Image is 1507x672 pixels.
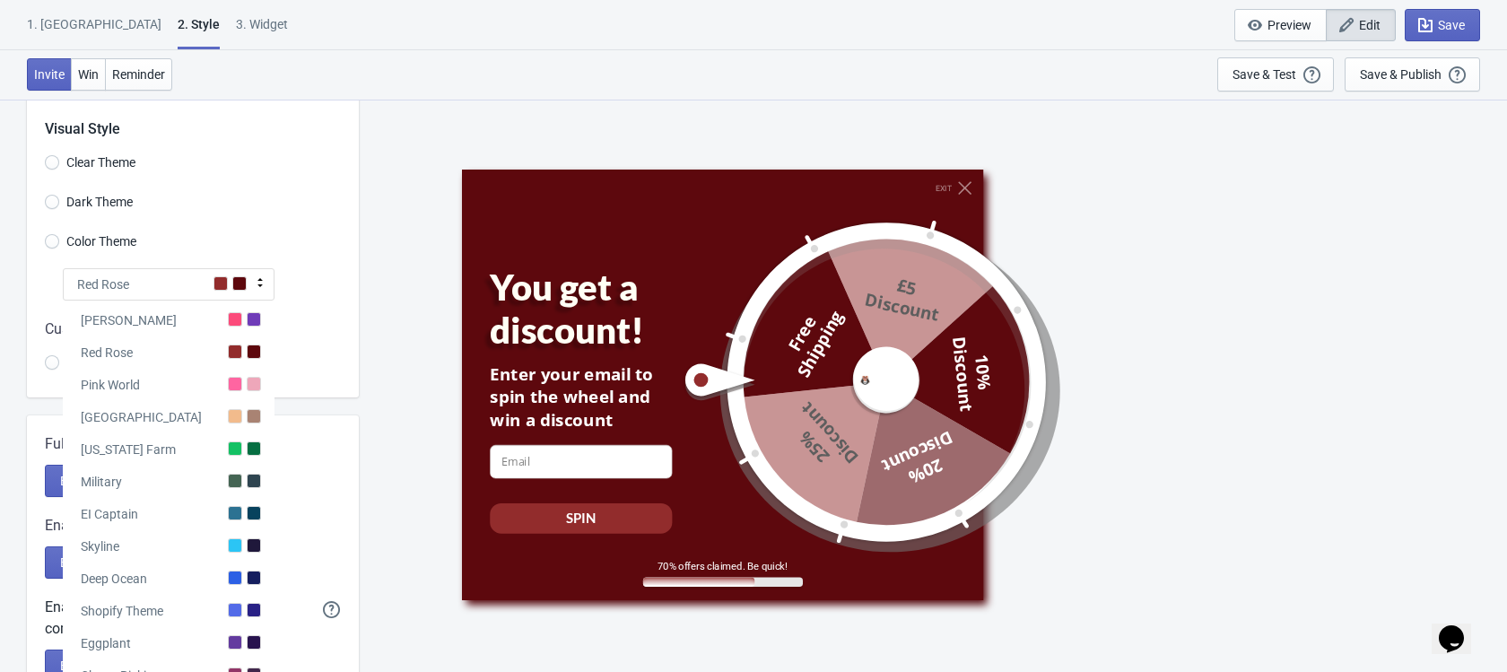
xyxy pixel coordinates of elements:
[81,473,122,491] div: Military
[66,232,136,250] span: Color Theme
[77,275,129,293] span: Red Rose
[1360,67,1442,82] div: Save & Publish
[490,445,672,479] input: Email
[105,58,172,91] button: Reminder
[78,67,99,82] span: Win
[81,311,177,329] div: [PERSON_NAME]
[236,15,288,47] div: 3. Widget
[27,15,161,47] div: 1. [GEOGRAPHIC_DATA]
[81,634,131,652] div: Eggplant
[643,560,803,572] div: 70% offers claimed. Be quick!
[1233,67,1296,82] div: Save & Test
[1267,18,1311,32] span: Preview
[45,92,359,140] div: Visual Style
[45,319,142,340] span: Custom Theme
[45,433,148,455] span: Full wheel mode
[81,505,138,523] div: EI Captain
[27,58,72,91] button: Invite
[81,376,140,394] div: Pink World
[66,193,133,211] span: Dark Theme
[178,15,220,49] div: 2 . Style
[490,362,672,431] div: Enter your email to spin the wheel and win a discount
[1438,18,1465,32] span: Save
[1432,600,1489,654] iframe: chat widget
[81,344,133,362] div: Red Rose
[34,67,65,82] span: Invite
[1359,18,1381,32] span: Edit
[60,555,98,570] span: Enable
[60,474,98,488] span: Enable
[566,509,597,528] div: SPIN
[1217,57,1334,92] button: Save & Test
[81,570,147,588] div: Deep Ocean
[71,58,106,91] button: Win
[1345,57,1480,92] button: Save & Publish
[1234,9,1327,41] button: Preview
[45,515,215,537] span: Enable confettis animation
[490,266,709,352] div: You get a discount!
[81,441,176,458] div: [US_STATE] Farm
[1405,9,1480,41] button: Save
[45,465,113,497] button: Enable
[66,153,135,171] span: Clear Theme
[45,597,323,640] div: Enable countdown with high mobile compatibility
[81,537,119,555] div: Skyline
[936,183,952,192] div: EXIT
[81,408,202,426] div: [GEOGRAPHIC_DATA]
[1326,9,1396,41] button: Edit
[45,546,113,579] button: Enable
[112,67,165,82] span: Reminder
[81,602,163,620] div: Shopify Theme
